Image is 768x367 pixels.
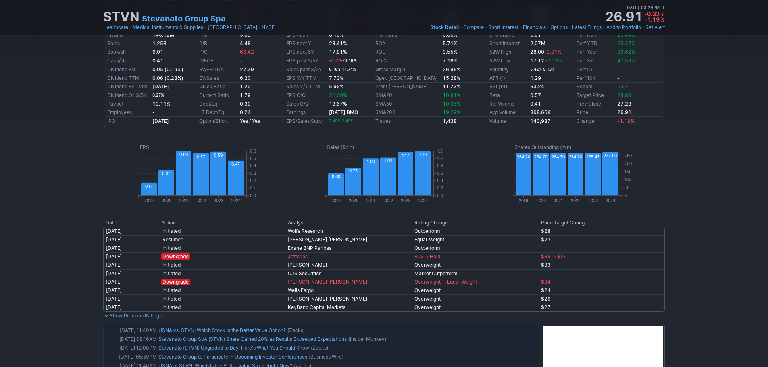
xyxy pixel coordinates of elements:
[106,56,151,65] td: Cash/sh
[412,286,539,294] td: Overweight
[329,92,347,98] span: 51.60%
[577,92,604,98] a: Target Price
[158,345,309,351] a: Stevanato (STVN) Upgraded to Buy: Here's What You Should Know
[152,75,183,81] b: 0.06 (0.23%)
[240,92,251,98] b: 1.79
[624,177,631,182] text: 100
[617,92,631,98] a: 28.83
[198,91,238,100] td: Current Ratio
[488,83,529,91] td: RSI (14)
[569,154,582,159] text: 264.70
[577,83,592,89] a: Recom
[196,198,206,203] text: 2022
[624,185,629,190] text: 50
[161,287,182,294] span: Initiated
[575,48,616,56] td: Perf Year
[240,118,260,124] b: Yes / Yes
[161,253,190,260] span: Downgrade
[103,303,159,312] td: [DATE]
[161,270,182,277] span: Initiated
[198,39,238,48] td: P/B
[152,83,169,89] a: [DATE]
[162,171,171,176] text: 0.34
[443,109,461,115] span: 19.29%
[530,40,545,46] a: 2.07M
[463,23,484,31] a: Compare
[374,39,441,48] td: ROA
[536,198,545,203] text: 2020
[419,152,427,157] text: 1.19
[639,4,641,11] span: •
[285,100,327,108] td: Sales Q/Q
[214,153,223,158] text: 0.59
[384,158,392,163] text: 1.03
[539,278,665,286] td: $34
[437,171,443,176] text: 0.6
[240,66,254,73] b: 27.79
[152,92,167,98] a: 6.27% -
[198,108,238,117] td: LT Debt/Eq
[575,100,616,108] td: Prev Close
[240,101,251,107] b: 0.30
[262,23,275,31] a: NYSE
[144,198,154,203] text: 2019
[374,65,441,74] td: Gross Margin
[443,118,457,124] b: 1,438
[332,174,340,179] text: 0.60
[179,198,188,203] text: 2021
[331,198,341,203] text: 2019
[198,83,238,91] td: Quick Ratio
[285,219,412,227] th: Analyst
[231,198,241,203] text: 2024
[152,101,171,107] b: 13.11%
[443,66,461,73] b: 26.95%
[418,198,428,203] text: 2024
[617,109,631,115] b: 26.91
[161,279,190,285] span: Downgrade
[329,83,344,89] b: 5.95%
[383,198,393,203] text: 2022
[240,75,251,81] b: 6.20
[644,16,660,23] span: -1.19
[570,198,580,203] text: 2022
[625,4,665,11] span: [DATE] 03:28PM ET
[519,198,528,203] text: 2019
[530,101,541,107] b: 0.41
[198,100,238,108] td: Debt/Eq
[162,198,171,203] text: 2020
[285,56,327,65] td: EPS past 3/5Y
[488,100,529,108] td: Rel Volume
[660,16,665,23] span: %
[286,109,306,115] a: Earnings
[443,92,461,98] span: 10.81%
[285,83,327,91] td: Sales Y/Y TTM
[430,23,459,31] a: Stock Detail
[214,198,223,203] text: 2023
[285,261,412,269] td: [PERSON_NAME]
[624,193,627,198] text: 0
[285,286,412,294] td: Wells Fargo
[588,198,597,203] text: 2023
[161,245,182,251] span: Initiated
[412,227,539,235] td: Outperform
[624,161,632,166] text: 200
[142,13,226,24] a: Stevanato Group Spa
[103,235,159,244] td: [DATE]
[374,100,441,108] td: SMA50
[575,117,616,126] td: Change
[145,184,153,189] text: 0.17
[103,23,128,31] a: Healthcare
[105,335,158,344] td: [DATE] 08:16AM
[367,159,375,164] text: 1.00
[106,108,151,117] td: Employees
[374,83,441,91] td: Profit [PERSON_NAME]
[285,74,327,83] td: EPS Y/Y TTM
[105,352,158,361] td: [DATE] 05:59PM
[374,108,441,117] td: SMA200
[514,144,571,150] text: Shares Outstanding (mln)
[198,117,238,126] td: Option/Short
[285,294,412,303] td: [PERSON_NAME] [PERSON_NAME]
[617,83,628,89] span: 1.67
[575,74,616,83] td: Perf 10Y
